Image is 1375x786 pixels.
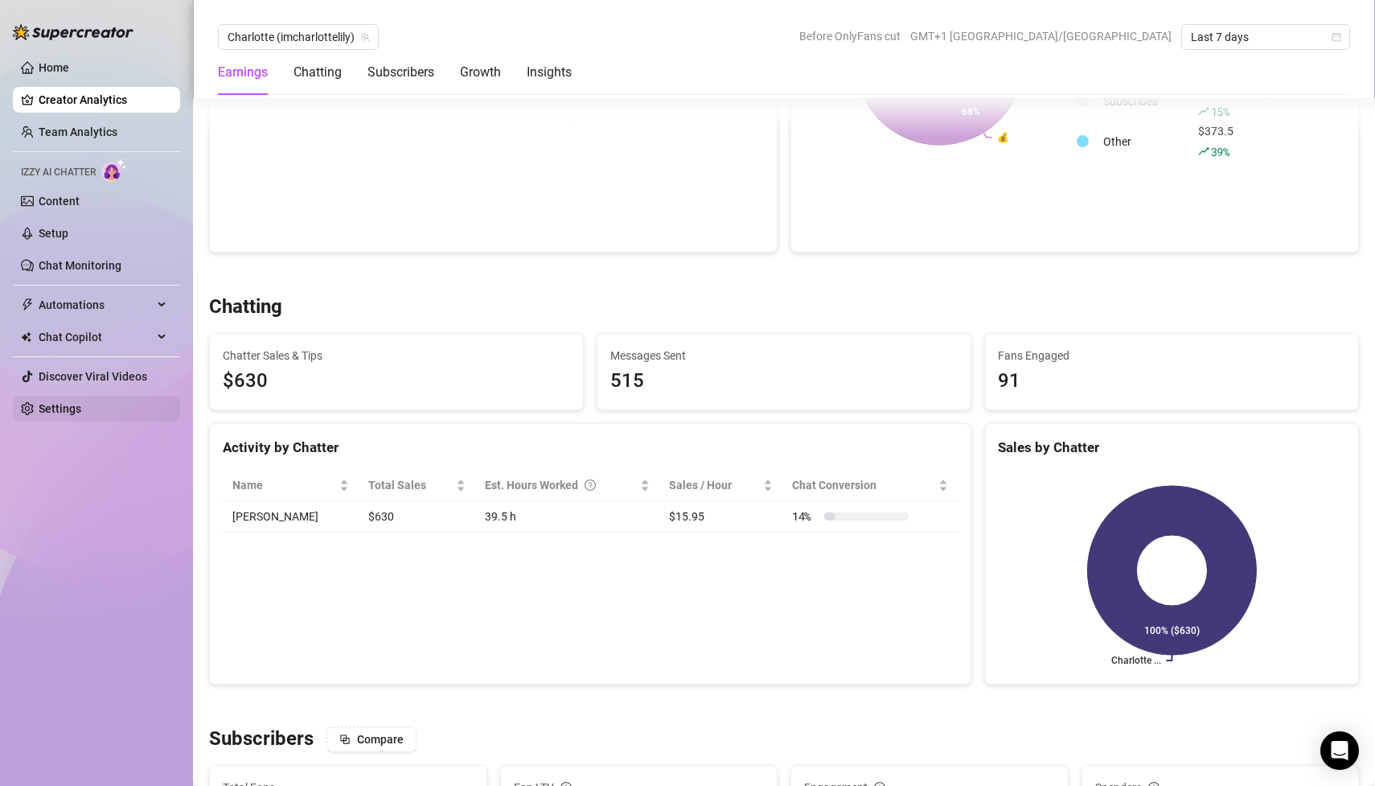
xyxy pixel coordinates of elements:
text: 💰 [997,130,1009,142]
div: Growth [460,63,501,82]
div: 515 [610,366,958,397]
span: Total Sales [368,476,453,494]
span: thunderbolt [21,298,34,311]
span: Name [232,476,336,494]
th: Name [223,470,359,501]
div: Earnings [218,63,268,82]
div: $373.5 [1198,122,1249,161]
div: Chatting [293,63,342,82]
span: Fans Engaged [998,347,1345,364]
h3: Subscribers [209,726,314,752]
a: Chat Monitoring [39,259,121,272]
div: Sales by Chatter [998,437,1345,459]
span: $630 [223,366,570,397]
span: Messages Sent [610,347,958,364]
div: Insights [527,63,572,82]
span: Chat Copilot [39,324,153,350]
span: block [339,734,351,745]
span: 39 % [1211,144,1229,159]
div: Subscribers [367,63,434,82]
a: Settings [39,402,81,415]
div: $1,915.48 [1198,82,1249,121]
span: rise [1198,105,1209,117]
span: team [360,32,370,42]
div: Activity by Chatter [223,437,958,459]
span: Izzy AI Chatter [21,165,96,180]
span: Last 7 days [1191,25,1340,49]
td: 39.5 h [475,501,660,533]
img: Chat Copilot [21,331,31,343]
th: Total Sales [359,470,475,501]
img: logo-BBDzfeDw.svg [13,24,133,40]
th: Chat Conversion [782,470,958,501]
span: 15 % [1211,104,1229,119]
td: [PERSON_NAME] [223,501,359,533]
a: Setup [39,227,68,240]
span: Chatter Sales & Tips [223,347,570,364]
a: Content [39,195,80,208]
img: AI Chatter [102,158,127,182]
span: rise [1198,146,1209,157]
th: Sales / Hour [659,470,782,501]
span: Chat Conversion [792,476,935,494]
span: 14 % [792,508,818,525]
span: question-circle [585,476,596,494]
a: Discover Viral Videos [39,370,147,383]
a: Creator Analytics [39,87,167,113]
span: Before OnlyFans cut [799,24,901,48]
span: Compare [357,733,404,746]
td: $15.95 [659,501,782,533]
div: 91 [998,366,1345,397]
span: Charlotte (imcharlottelily) [228,25,369,49]
text: Charlotte ... [1111,655,1161,666]
div: Open Intercom Messenger [1320,731,1359,770]
td: Subscribes [1097,82,1190,121]
button: Compare [326,726,417,752]
span: Automations [39,292,153,318]
a: Home [39,61,69,74]
td: $630 [359,501,475,533]
span: calendar [1332,32,1341,42]
span: GMT+1 [GEOGRAPHIC_DATA]/[GEOGRAPHIC_DATA] [910,24,1172,48]
h3: Chatting [209,294,282,320]
div: Est. Hours Worked [485,476,638,494]
span: Sales / Hour [669,476,759,494]
td: Other [1097,122,1190,161]
a: Team Analytics [39,126,117,138]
